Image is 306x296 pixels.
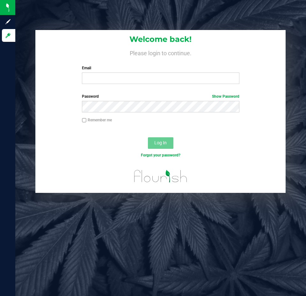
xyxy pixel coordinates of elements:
[82,118,86,123] input: Remember me
[212,94,239,99] a: Show Password
[5,19,11,25] inline-svg: Sign up
[5,32,11,39] inline-svg: Log in
[148,137,173,149] button: Log In
[82,65,239,71] label: Email
[82,94,99,99] span: Password
[35,35,286,43] h1: Welcome back!
[141,153,180,157] a: Forgot your password?
[129,165,192,188] img: flourish_logo.svg
[82,117,112,123] label: Remember me
[35,49,286,56] h4: Please login to continue.
[154,140,167,145] span: Log In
